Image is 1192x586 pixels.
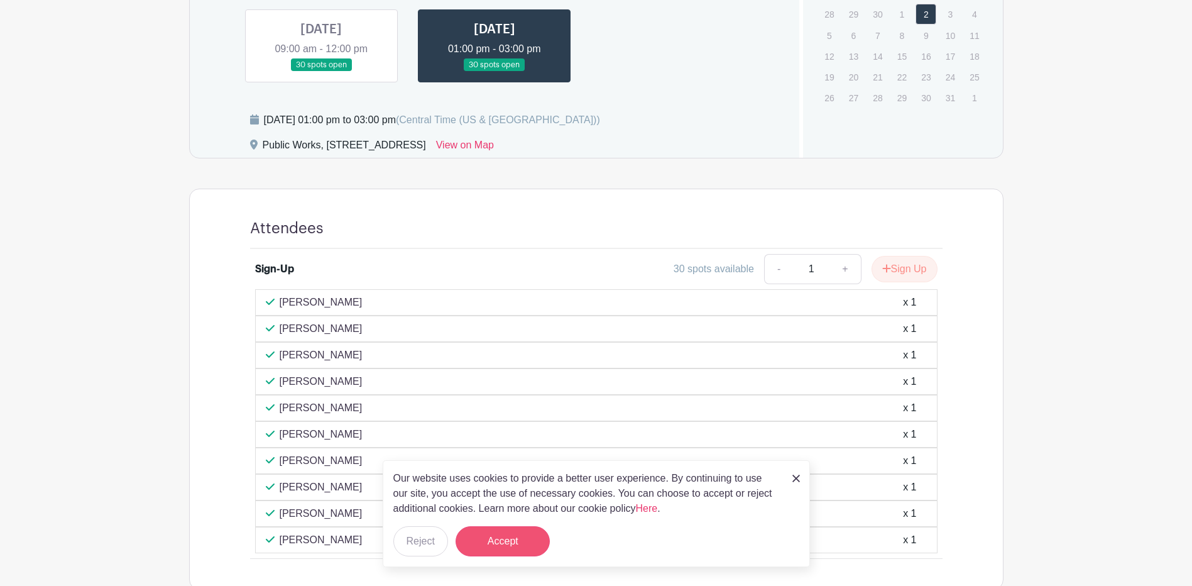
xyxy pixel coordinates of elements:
p: [PERSON_NAME] [280,506,363,521]
p: 1 [964,88,985,108]
p: [PERSON_NAME] [280,533,363,548]
p: 28 [819,4,839,24]
p: [PERSON_NAME] [280,480,363,495]
div: Public Works, [STREET_ADDRESS] [263,138,426,158]
p: 30 [916,88,936,108]
p: [PERSON_NAME] [280,427,363,442]
button: Accept [456,526,550,556]
button: Reject [393,526,448,556]
p: 17 [940,47,961,66]
div: x 1 [903,427,916,442]
div: x 1 [903,480,916,495]
p: 12 [819,47,839,66]
p: [PERSON_NAME] [280,453,363,468]
p: [PERSON_NAME] [280,321,363,336]
p: 28 [867,88,888,108]
p: 18 [964,47,985,66]
p: 29 [892,88,912,108]
p: 7 [867,26,888,45]
p: 31 [940,88,961,108]
img: close_button-5f87c8562297e5c2d7936805f587ecaba9071eb48480494691a3f1689db116b3.svg [792,475,800,482]
div: [DATE] 01:00 pm to 03:00 pm [264,113,600,128]
div: Sign-Up [255,262,294,277]
p: 22 [892,67,912,87]
p: 27 [843,88,864,108]
div: x 1 [903,453,916,468]
p: 29 [843,4,864,24]
p: 21 [867,67,888,87]
div: x 1 [903,295,916,310]
div: x 1 [903,374,916,389]
a: Here [636,503,658,514]
p: 19 [819,67,839,87]
p: 14 [867,47,888,66]
p: 6 [843,26,864,45]
div: 30 spots available [674,262,754,277]
button: Sign Up [872,256,938,282]
p: [PERSON_NAME] [280,374,363,389]
p: 8 [892,26,912,45]
p: [PERSON_NAME] [280,295,363,310]
p: 11 [964,26,985,45]
p: 30 [867,4,888,24]
p: 20 [843,67,864,87]
a: + [829,254,861,284]
p: 26 [819,88,839,108]
a: - [764,254,793,284]
div: x 1 [903,401,916,416]
div: x 1 [903,348,916,363]
div: x 1 [903,506,916,521]
p: 3 [940,4,961,24]
div: x 1 [903,321,916,336]
p: 4 [964,4,985,24]
p: 9 [916,26,936,45]
span: (Central Time (US & [GEOGRAPHIC_DATA])) [396,114,600,125]
p: 13 [843,47,864,66]
p: 10 [940,26,961,45]
p: 1 [892,4,912,24]
a: 2 [916,4,936,25]
h4: Attendees [250,219,324,238]
p: 16 [916,47,936,66]
p: Our website uses cookies to provide a better user experience. By continuing to use our site, you ... [393,471,779,516]
p: 24 [940,67,961,87]
p: 23 [916,67,936,87]
p: 5 [819,26,839,45]
p: 15 [892,47,912,66]
a: View on Map [436,138,494,158]
p: [PERSON_NAME] [280,401,363,416]
div: x 1 [903,533,916,548]
p: [PERSON_NAME] [280,348,363,363]
p: 25 [964,67,985,87]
